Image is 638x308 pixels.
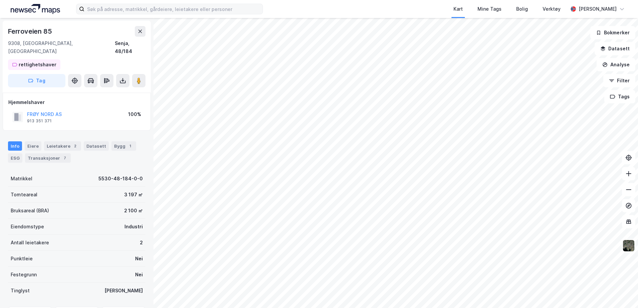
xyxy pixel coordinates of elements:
div: Kart [453,5,463,13]
button: Datasett [595,42,635,55]
div: 2 100 ㎡ [124,207,143,215]
div: Hjemmelshaver [8,98,145,106]
div: Info [8,141,22,151]
div: Punktleie [11,255,33,263]
div: Ferroveien 85 [8,26,53,37]
button: Tags [604,90,635,103]
div: Bolig [516,5,528,13]
input: Søk på adresse, matrikkel, gårdeiere, leietakere eller personer [84,4,263,14]
div: 100% [128,110,141,118]
div: Bygg [111,141,136,151]
div: Tinglyst [11,287,30,295]
div: 2 [72,143,78,149]
div: Tomteareal [11,191,37,199]
div: 1 [127,143,133,149]
button: Bokmerker [590,26,635,39]
div: 913 351 371 [27,118,52,124]
iframe: Chat Widget [605,276,638,308]
div: ESG [8,153,22,163]
div: Verktøy [543,5,561,13]
div: Bruksareal (BRA) [11,207,49,215]
div: 3 197 ㎡ [124,191,143,199]
div: [PERSON_NAME] [579,5,617,13]
div: Industri [124,223,143,231]
img: logo.a4113a55bc3d86da70a041830d287a7e.svg [11,4,60,14]
div: Festegrunn [11,271,37,279]
div: Nei [135,271,143,279]
div: Mine Tags [477,5,502,13]
div: Transaksjoner [25,153,71,163]
div: rettighetshaver [19,61,56,69]
div: Nei [135,255,143,263]
button: Tag [8,74,65,87]
div: Leietakere [44,141,81,151]
div: 9308, [GEOGRAPHIC_DATA], [GEOGRAPHIC_DATA] [8,39,115,55]
img: 9k= [622,239,635,252]
div: Datasett [84,141,109,151]
div: 5530-48-184-0-0 [98,175,143,183]
div: Antall leietakere [11,239,49,247]
button: Analyse [597,58,635,71]
div: Eiere [25,141,41,151]
button: Filter [603,74,635,87]
div: [PERSON_NAME] [104,287,143,295]
div: 2 [140,239,143,247]
div: Senja, 48/184 [115,39,145,55]
div: 7 [61,155,68,161]
div: Eiendomstype [11,223,44,231]
div: Matrikkel [11,175,32,183]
